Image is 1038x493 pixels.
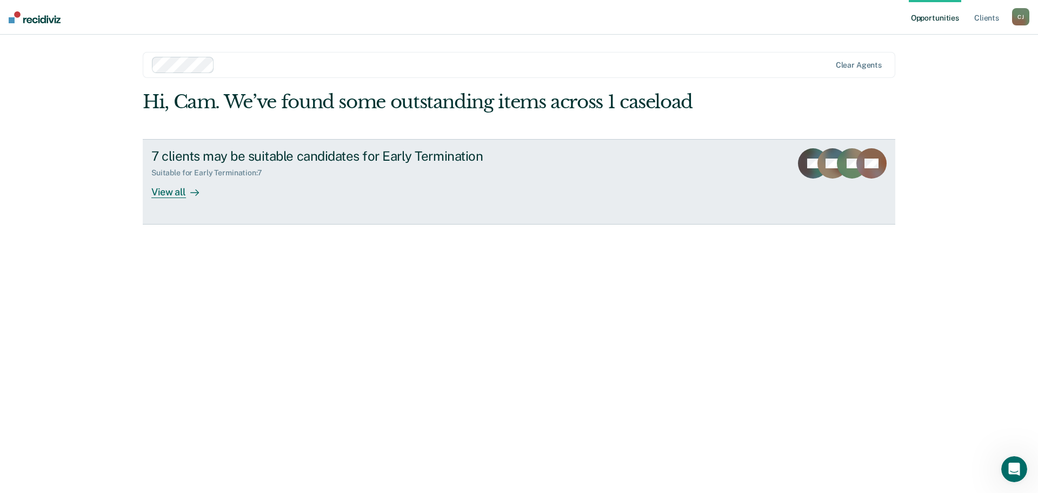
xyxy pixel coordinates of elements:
[1012,8,1029,25] button: CJ
[1012,8,1029,25] div: C J
[836,61,882,70] div: Clear agents
[151,177,212,198] div: View all
[1001,456,1027,482] iframe: Intercom live chat
[151,168,271,178] div: Suitable for Early Termination : 7
[143,91,745,113] div: Hi, Cam. We’ve found some outstanding items across 1 caseload
[151,148,531,164] div: 7 clients may be suitable candidates for Early Termination
[143,139,895,225] a: 7 clients may be suitable candidates for Early TerminationSuitable for Early Termination:7View all
[9,11,61,23] img: Recidiviz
